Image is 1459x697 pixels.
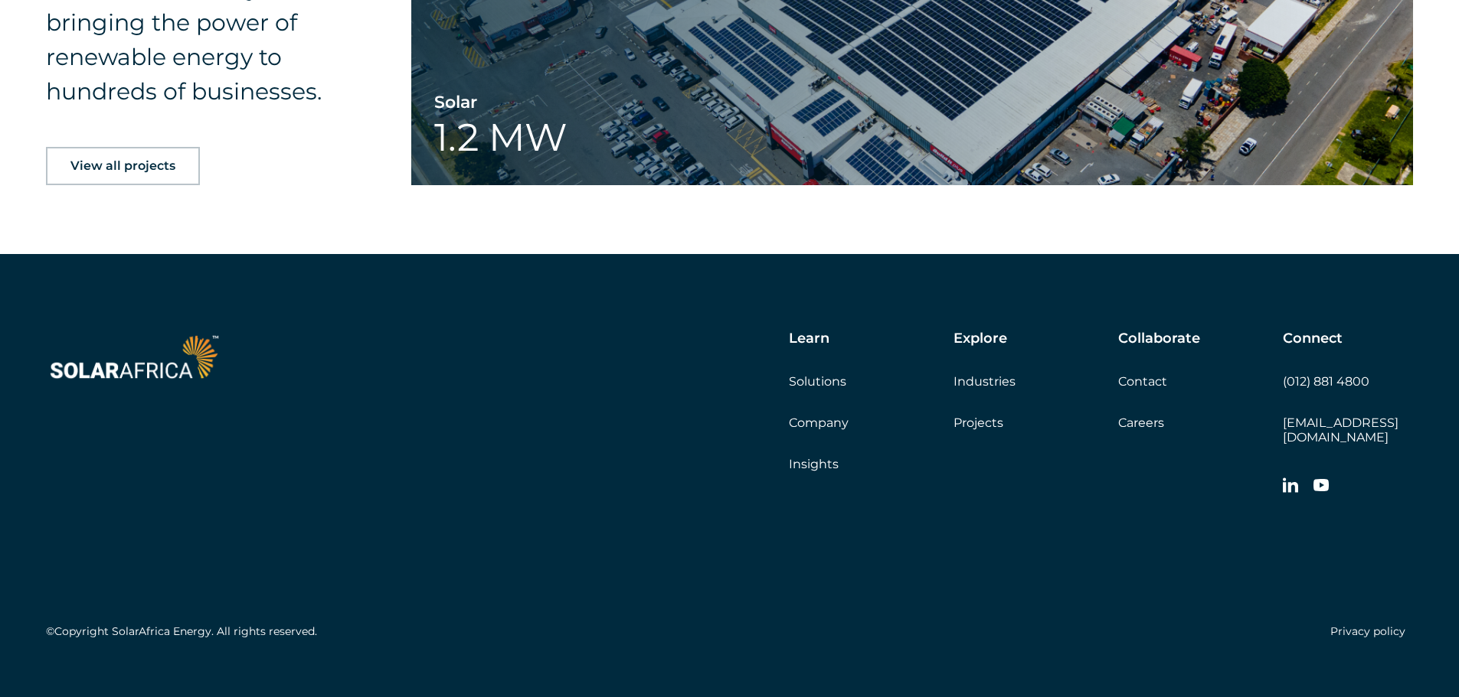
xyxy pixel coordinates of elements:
a: Solutions [789,374,846,389]
span: View all projects [70,160,175,172]
a: View all projects [46,147,200,185]
a: Projects [954,415,1003,430]
a: Insights [789,457,839,471]
a: Privacy policy [1330,624,1405,638]
a: Industries [954,374,1016,389]
h5: Collaborate [1118,331,1200,347]
h5: ©Copyright SolarAfrica Energy. All rights reserved. [46,625,317,638]
a: [EMAIL_ADDRESS][DOMAIN_NAME] [1283,415,1398,445]
a: Careers [1118,415,1164,430]
h5: Learn [789,331,829,347]
a: Contact [1118,374,1167,389]
a: Company [789,415,849,430]
h5: Explore [954,331,1007,347]
h5: Connect [1283,331,1343,347]
a: (012) 881 4800 [1283,374,1369,389]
